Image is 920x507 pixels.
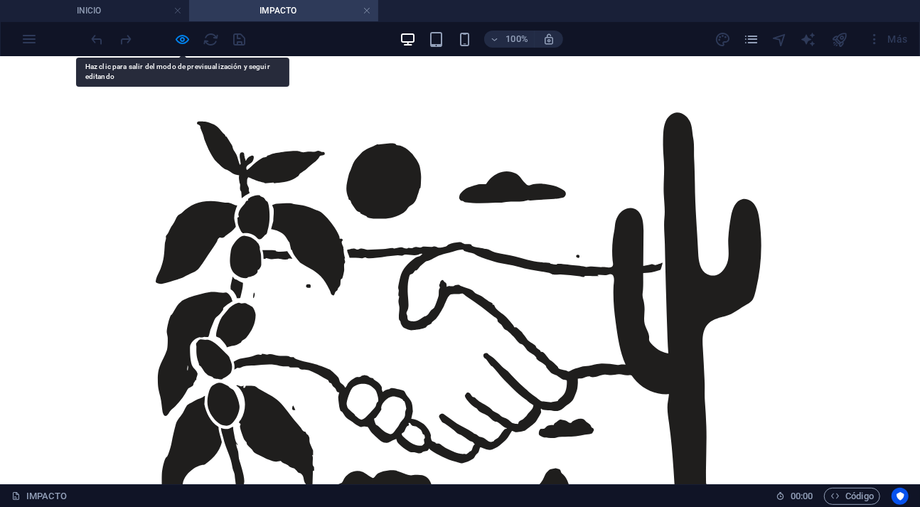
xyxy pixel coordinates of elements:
a: Haz clic para cancelar la selección y doble clic para abrir páginas [11,488,67,505]
h4: IMPACTO [189,3,378,18]
button: 100% [484,31,535,48]
span: Código [830,488,874,505]
button: Usercentrics [892,488,909,505]
span: 00 00 [791,488,813,505]
span: : [801,491,803,501]
button: Código [824,488,880,505]
h6: 100% [506,31,528,48]
button: pages [742,31,759,48]
h6: Tiempo de la sesión [776,488,813,505]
